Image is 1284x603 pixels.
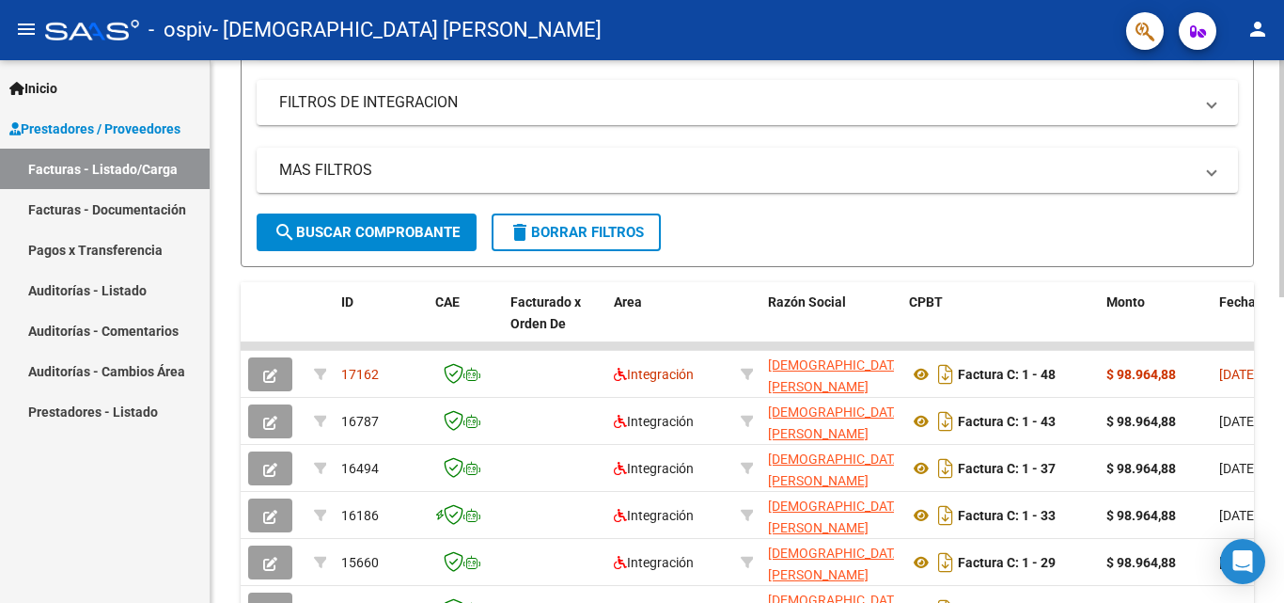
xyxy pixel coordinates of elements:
[1219,414,1258,429] span: [DATE]
[334,282,428,365] datatable-header-cell: ID
[614,508,694,523] span: Integración
[1246,18,1269,40] mat-icon: person
[901,282,1099,365] datatable-header-cell: CPBT
[768,499,905,535] span: [DEMOGRAPHIC_DATA] [PERSON_NAME]
[614,414,694,429] span: Integración
[279,160,1193,181] mat-panel-title: MAS FILTROS
[257,148,1238,193] mat-expansion-panel-header: MAS FILTROS
[768,449,894,488] div: 27224759571
[509,224,644,241] span: Borrar Filtros
[9,78,57,99] span: Inicio
[606,282,733,365] datatable-header-cell: Area
[768,402,894,441] div: 27224759571
[428,282,503,365] datatable-header-cell: CAE
[614,555,694,570] span: Integración
[257,214,477,251] button: Buscar Comprobante
[768,355,894,394] div: 27224759571
[933,453,958,484] i: Descargar documento
[212,9,602,51] span: - [DEMOGRAPHIC_DATA] [PERSON_NAME]
[958,555,1056,570] strong: Factura C: 1 - 29
[341,294,353,309] span: ID
[503,282,606,365] datatable-header-cell: Facturado x Orden De
[1106,555,1176,570] strong: $ 98.964,88
[1106,294,1145,309] span: Monto
[909,294,943,309] span: CPBT
[510,294,581,331] span: Facturado x Orden De
[768,543,894,582] div: 27224759571
[933,406,958,436] i: Descargar documento
[1220,539,1265,584] div: Open Intercom Messenger
[492,214,661,251] button: Borrar Filtros
[958,414,1056,429] strong: Factura C: 1 - 43
[768,405,905,441] span: [DEMOGRAPHIC_DATA] [PERSON_NAME]
[1106,367,1176,382] strong: $ 98.964,88
[768,546,905,582] span: [DEMOGRAPHIC_DATA] [PERSON_NAME]
[614,294,642,309] span: Area
[760,282,901,365] datatable-header-cell: Razón Social
[435,294,460,309] span: CAE
[341,461,379,476] span: 16494
[768,452,905,488] span: [DEMOGRAPHIC_DATA] [PERSON_NAME]
[279,92,1193,113] mat-panel-title: FILTROS DE INTEGRACION
[768,496,894,535] div: 27224759571
[958,508,1056,523] strong: Factura C: 1 - 33
[933,500,958,531] i: Descargar documento
[1219,367,1258,382] span: [DATE]
[768,294,846,309] span: Razón Social
[1219,555,1258,570] span: [DATE]
[958,367,1056,382] strong: Factura C: 1 - 48
[149,9,212,51] span: - ospiv
[341,414,379,429] span: 16787
[1219,508,1258,523] span: [DATE]
[15,18,38,40] mat-icon: menu
[274,221,296,244] mat-icon: search
[1106,508,1176,523] strong: $ 98.964,88
[1099,282,1212,365] datatable-header-cell: Monto
[614,461,694,476] span: Integración
[1106,461,1176,476] strong: $ 98.964,88
[614,367,694,382] span: Integración
[1106,414,1176,429] strong: $ 98.964,88
[341,508,379,523] span: 16186
[9,119,180,139] span: Prestadores / Proveedores
[341,367,379,382] span: 17162
[933,359,958,389] i: Descargar documento
[274,224,460,241] span: Buscar Comprobante
[958,461,1056,476] strong: Factura C: 1 - 37
[933,547,958,578] i: Descargar documento
[257,80,1238,125] mat-expansion-panel-header: FILTROS DE INTEGRACION
[341,555,379,570] span: 15660
[1219,461,1258,476] span: [DATE]
[509,221,531,244] mat-icon: delete
[768,357,905,394] span: [DEMOGRAPHIC_DATA] [PERSON_NAME]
